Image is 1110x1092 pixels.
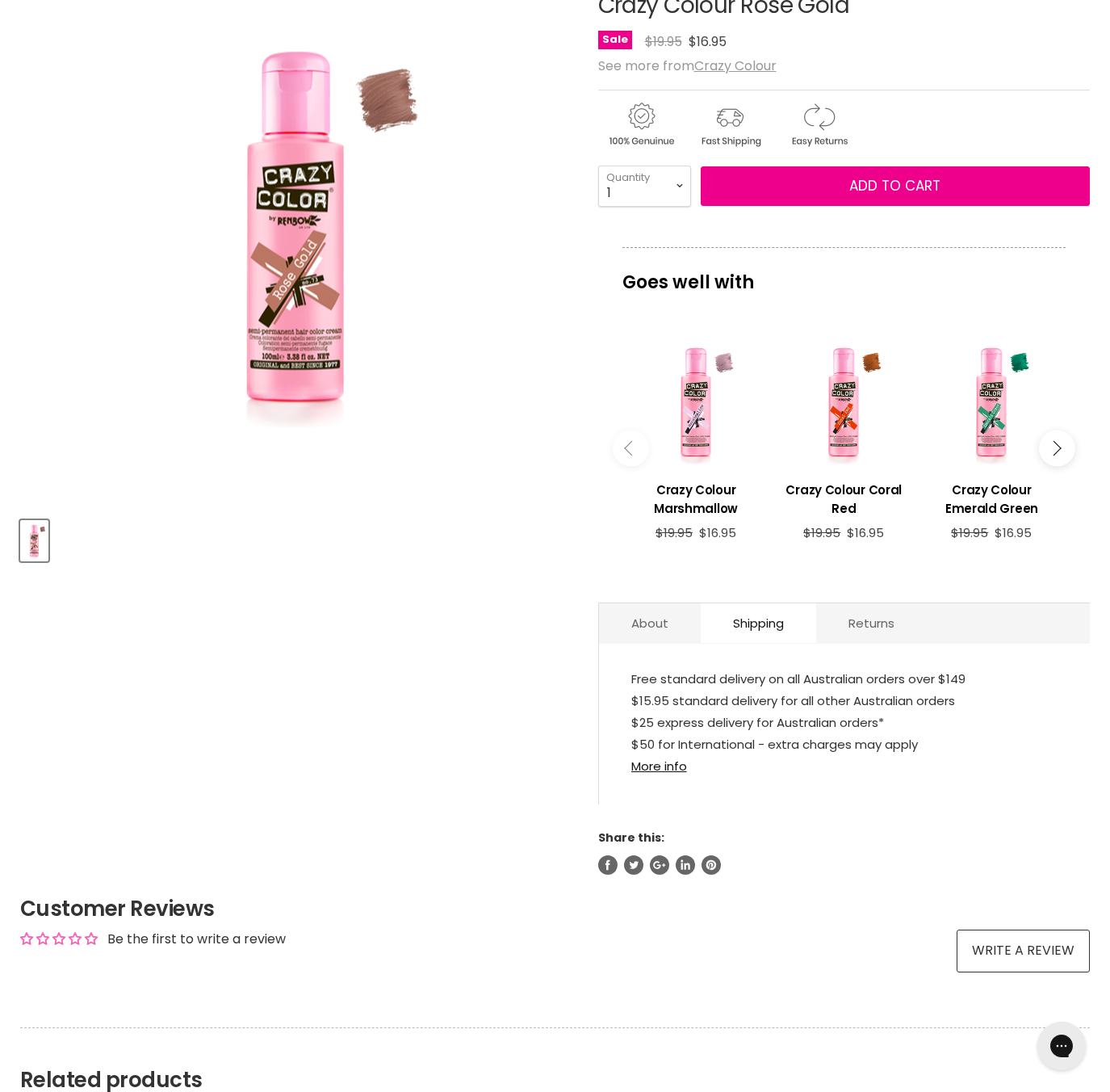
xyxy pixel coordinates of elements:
span: See more from [598,57,777,75]
h3: Crazy Colour Marshmallow [630,481,762,518]
a: View product:Crazy Colour Marshmallow [630,468,762,526]
button: Crazy Colour Rose Gold [20,520,48,561]
h2: Customer Reviews [20,894,1090,923]
a: Shipping [701,603,816,643]
a: Returns [816,603,927,643]
a: Crazy Colour [694,57,777,75]
a: View product:Crazy Colour Coral Red [778,468,910,526]
h3: Crazy Colour Coral Red [778,481,910,518]
img: shipping.gif [687,100,773,149]
span: Add to cart [849,176,940,195]
a: Write a review [957,930,1090,972]
div: Average rating is 0.00 stars [20,930,98,948]
select: Quantity [598,166,691,206]
a: More info [631,758,687,775]
span: Sale [598,31,632,49]
img: Crazy Colour Rose Gold [22,522,47,560]
button: Add to cart [701,166,1091,207]
span: $19.95 [951,524,988,541]
p: Goes well with [622,247,1066,300]
div: Be the first to write a review [107,930,286,948]
span: $16.95 [689,32,727,51]
span: $16.95 [699,524,736,541]
img: Crazy Colour Rose Gold [154,16,437,440]
iframe: Gorgias live chat messenger [1029,1016,1094,1076]
img: genuine.gif [598,100,684,149]
a: View product:Crazy Colour Emerald Green [926,468,1058,526]
div: Product thumbnails [18,515,573,561]
aside: Share this: [598,830,1091,874]
span: $19.95 [645,32,682,51]
span: $19.95 [656,524,693,541]
a: About [599,603,701,643]
span: $19.95 [803,524,840,541]
span: Share this: [598,829,664,846]
span: $16.95 [995,524,1032,541]
h3: Crazy Colour Emerald Green [926,481,1058,518]
img: returns.gif [776,100,861,149]
span: $16.95 [847,524,884,541]
p: Free standard delivery on all Australian orders over $149 $15.95 standard delivery for all other ... [631,668,1058,780]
